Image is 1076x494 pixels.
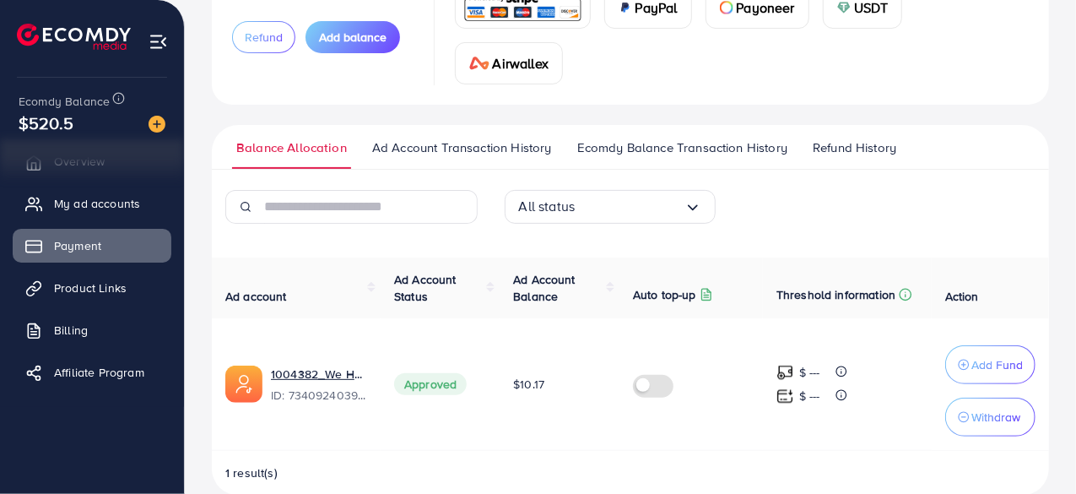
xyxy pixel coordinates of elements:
span: Product Links [54,280,127,296]
span: Ad Account Transaction History [372,138,552,157]
span: Affiliate Program [54,364,144,381]
button: Add balance [305,21,400,53]
p: $ --- [799,386,820,406]
span: Action [945,288,979,305]
input: Search for option [575,193,684,220]
span: All status [519,193,576,220]
a: Product Links [13,271,171,305]
p: Auto top-up [633,285,696,305]
a: Payment [13,229,171,263]
a: Affiliate Program [13,356,171,389]
p: Threshold information [776,285,895,305]
a: 1004382_We Host Lb_1709192101044 [271,366,367,383]
button: Refund [232,21,295,53]
button: Withdraw [945,398,1035,437]
span: Payment [54,237,101,254]
a: Overview [13,144,171,178]
span: Airwallex [493,53,549,73]
img: ic-ads-acc.e4c84228.svg [225,366,262,403]
button: Add Fund [945,345,1035,384]
a: cardAirwallex [455,42,563,84]
span: 1 result(s) [225,464,278,481]
iframe: Chat [1004,418,1063,481]
span: Refund History [813,138,896,157]
span: $10.17 [513,376,544,393]
span: $520.5 [19,111,73,135]
img: top-up amount [776,388,794,405]
span: Ecomdy Balance Transaction History [577,138,787,157]
img: card [720,1,733,14]
img: top-up amount [776,364,794,382]
span: Ad account [225,288,287,305]
span: Approved [394,373,467,395]
p: Withdraw [971,407,1020,427]
p: $ --- [799,362,820,383]
img: card [469,57,489,70]
span: Ad Account Status [394,271,457,305]
span: Refund [245,29,283,46]
span: My ad accounts [54,195,140,212]
a: My ad accounts [13,187,171,220]
span: Ad Account Balance [513,271,576,305]
span: Ecomdy Balance [19,93,110,110]
img: image [149,116,165,133]
img: menu [149,32,168,52]
a: Billing [13,313,171,347]
img: logo [17,24,131,50]
span: ID: 7340924039680262146 [271,387,367,404]
span: Billing [54,322,88,339]
span: Add balance [319,29,387,46]
div: Search for option [505,190,716,224]
span: Balance Allocation [236,138,347,157]
p: Add Fund [971,355,1023,375]
img: card [837,1,851,14]
div: <span class='underline'>1004382_We Host Lb_1709192101044</span></br>7340924039680262146 [271,366,367,404]
img: card [619,1,632,14]
span: Overview [54,153,105,170]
